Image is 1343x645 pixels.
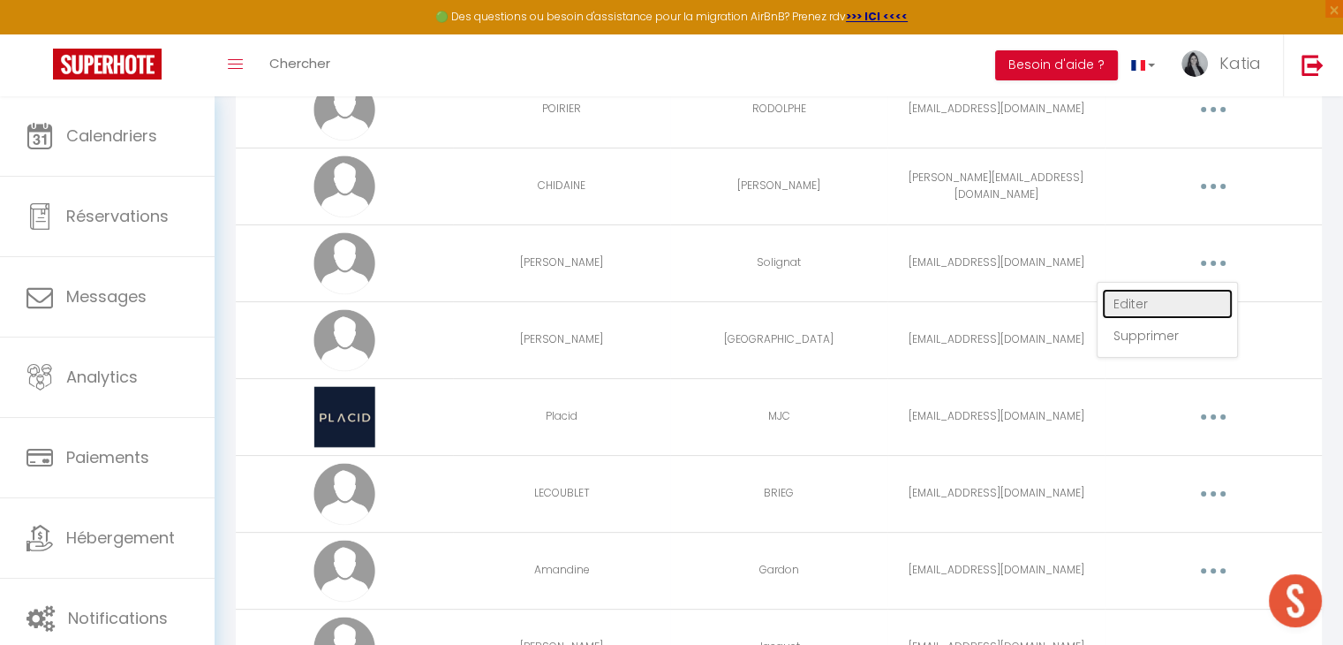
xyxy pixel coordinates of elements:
img: avatar.png [313,540,375,602]
td: [EMAIL_ADDRESS][DOMAIN_NAME] [887,532,1105,609]
img: avatar.png [313,232,375,294]
td: [EMAIL_ADDRESS][DOMAIN_NAME] [887,301,1105,378]
img: avatar.png [313,463,375,525]
img: avatar.png [313,309,375,371]
td: [EMAIL_ADDRESS][DOMAIN_NAME] [887,378,1105,455]
span: Notifications [68,607,168,629]
td: [EMAIL_ADDRESS][DOMAIN_NAME] [887,455,1105,532]
td: LECOUBLET [453,455,670,532]
td: [GEOGRAPHIC_DATA] [670,301,887,378]
div: Ouvrir le chat [1269,574,1322,627]
a: ... Katia [1168,34,1283,96]
span: Messages [66,285,147,307]
td: [EMAIL_ADDRESS][DOMAIN_NAME] [887,224,1105,301]
td: [EMAIL_ADDRESS][DOMAIN_NAME] [887,71,1105,148]
img: 17252822258373.jpeg [313,386,376,448]
span: Réservations [66,205,169,227]
img: avatar.png [313,156,375,217]
a: Chercher [256,34,343,96]
td: [PERSON_NAME][EMAIL_ADDRESS][DOMAIN_NAME] [887,148,1105,224]
span: Katia [1219,52,1261,74]
img: logout [1302,54,1324,76]
td: Solignat [670,224,887,301]
span: Chercher [269,54,330,72]
a: >>> ICI <<<< [846,9,908,24]
a: Supprimer [1102,321,1233,351]
span: Hébergement [66,527,175,549]
td: Amandine [453,532,670,609]
span: Paiements [66,446,149,468]
span: Calendriers [66,125,157,147]
td: CHIDAINE [453,148,670,224]
img: Super Booking [53,49,162,80]
span: Analytics [66,366,138,388]
a: Editer [1102,289,1233,319]
td: BRIEG [670,455,887,532]
td: [PERSON_NAME] [453,224,670,301]
td: RODOLPHE [670,71,887,148]
button: Besoin d'aide ? [995,50,1118,80]
td: POIRIER [453,71,670,148]
img: avatar.png [313,79,375,140]
td: MJC [670,378,887,455]
td: Placid [453,378,670,455]
img: ... [1181,50,1208,77]
td: Gardon [670,532,887,609]
td: [PERSON_NAME] [453,301,670,378]
td: [PERSON_NAME] [670,148,887,224]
